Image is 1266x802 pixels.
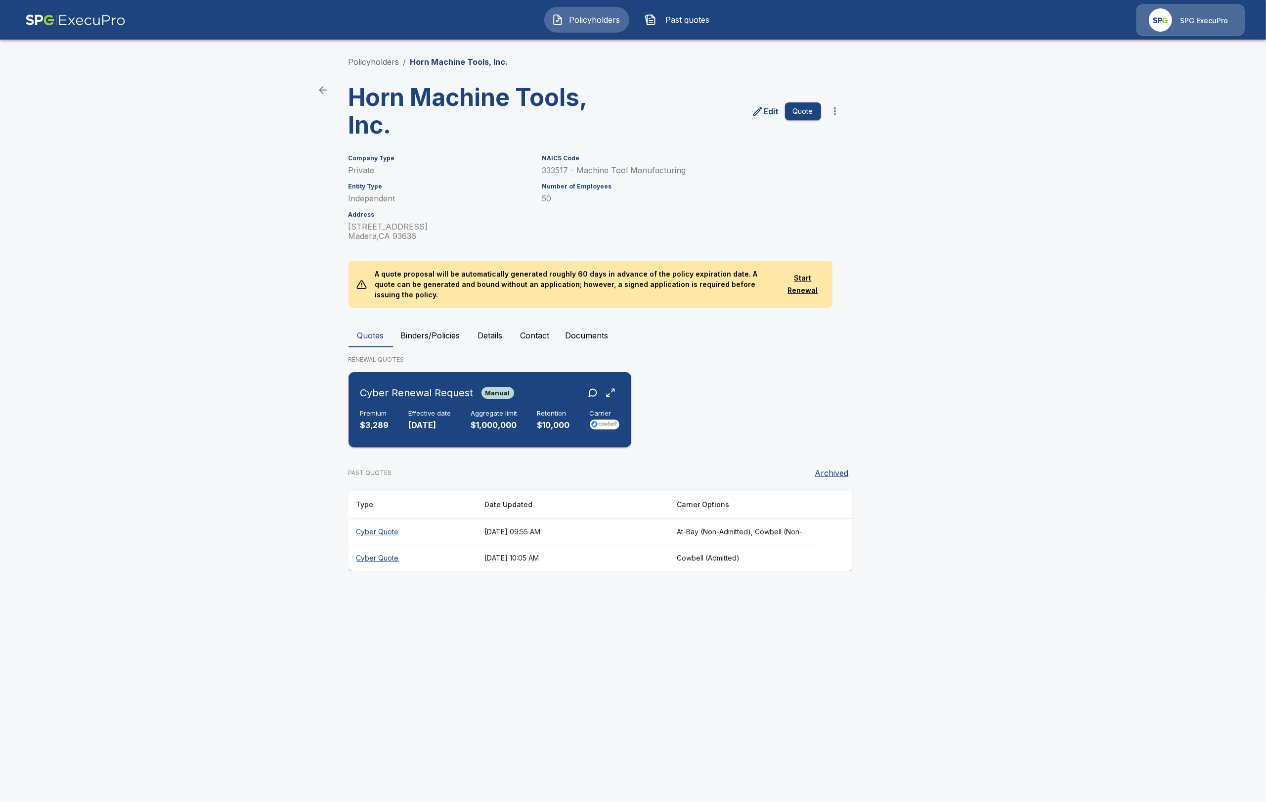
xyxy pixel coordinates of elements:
[669,519,819,545] th: At-Bay (Non-Admitted), Cowbell (Non-Admitted), Corvus Cyber (Non-Admitted), Tokio Marine TMHCC (N...
[360,385,474,401] h6: Cyber Renewal Request
[410,56,508,68] p: Horn Machine Tools, Inc.
[349,222,530,241] p: [STREET_ADDRESS] Madera , CA 93636
[645,14,656,26] img: Past quotes Icon
[409,410,451,418] h6: Effective date
[544,7,629,33] button: Policyholders IconPolicyholders
[360,410,389,418] h6: Premium
[590,420,619,429] img: Carrier
[590,410,619,418] h6: Carrier
[349,84,593,139] h3: Horn Machine Tools, Inc.
[349,155,530,162] h6: Company Type
[1180,16,1228,26] p: SPG ExecuPro
[349,491,477,519] th: Type
[468,324,513,347] button: Details
[313,80,333,100] a: back
[542,155,821,162] h6: NAICS Code
[349,519,477,545] th: Cyber Quote
[477,519,669,545] th: [DATE] 09:55 AM
[481,389,514,397] span: Manual
[785,102,821,121] button: Quote
[471,420,518,431] p: $1,000,000
[403,56,406,68] li: /
[568,14,622,26] span: Policyholders
[349,324,393,347] button: Quotes
[811,463,853,483] button: Archived
[637,7,722,33] button: Past quotes IconPast quotes
[349,324,918,347] div: policyholder tabs
[542,183,821,190] h6: Number of Employees
[409,420,451,431] p: [DATE]
[349,491,853,571] table: responsive table
[471,410,518,418] h6: Aggregate limit
[349,56,508,68] nav: breadcrumb
[25,4,126,36] img: AA Logo
[349,166,530,175] p: Private
[367,261,781,308] p: A quote proposal will be automatically generated roughly 60 days in advance of the policy expirat...
[552,14,564,26] img: Policyholders Icon
[1149,8,1172,32] img: Agency Icon
[360,420,389,431] p: $3,289
[537,410,570,418] h6: Retention
[393,324,468,347] button: Binders/Policies
[349,57,399,67] a: Policyholders
[825,101,845,121] button: more
[558,324,616,347] button: Documents
[349,211,530,218] h6: Address
[349,469,392,477] p: PAST QUOTES
[542,166,821,175] p: 333517 - Machine Tool Manufacturing
[349,183,530,190] h6: Entity Type
[537,420,570,431] p: $10,000
[349,194,530,203] p: Independent
[477,545,669,571] th: [DATE] 10:05 AM
[781,269,824,299] button: Start Renewal
[477,491,669,519] th: Date Updated
[750,103,781,119] a: edit
[764,105,779,117] p: Edit
[513,324,558,347] button: Contact
[669,545,819,571] th: Cowbell (Admitted)
[1136,4,1245,36] a: Agency IconSPG ExecuPro
[349,355,918,364] p: RENEWAL QUOTES
[669,491,819,519] th: Carrier Options
[349,545,477,571] th: Cyber Quote
[660,14,715,26] span: Past quotes
[542,194,821,203] p: 50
